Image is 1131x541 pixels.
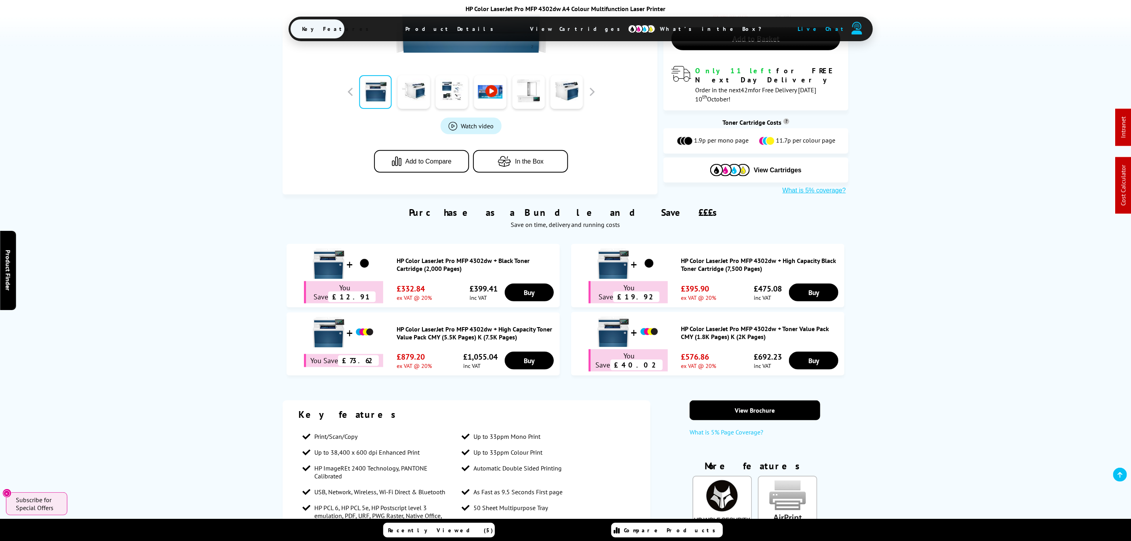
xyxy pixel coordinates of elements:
span: As Fast as 9.5 Seconds First page [473,488,563,496]
div: modal_delivery [671,66,840,103]
span: £879.20 [397,352,432,362]
span: HP ImageREt 2400 Technology, PANTONE Calibrated [314,464,454,480]
button: What is 5% coverage? [780,187,848,194]
span: £19.92 [613,291,660,302]
span: Recently Viewed (5) [388,527,494,534]
img: Cartridges [710,164,750,176]
img: HP Color LaserJet Pro MFP 4302dw + High Capacity Toner Value Pack CMY (5.5K Pages) K (7.5K Pages) [313,316,344,348]
span: ex VAT @ 20% [397,294,432,301]
span: 42m [741,86,753,94]
span: inc VAT [754,362,782,370]
span: £73.62 [338,355,379,366]
a: HP Color LaserJet Pro MFP 4302dw + Black Toner Cartridge (2,000 Pages) [397,257,556,272]
img: HP Color LaserJet Pro MFP 4302dw + High Capacity Toner Value Pack CMY (5.5K Pages) K (7.5K Pages) [355,322,374,342]
span: View Cartridges [519,19,640,39]
button: View Cartridges [669,164,842,177]
a: HP Color LaserJet Pro MFP 4302dw + High Capacity Toner Value Pack CMY (5.5K Pages) K (7.5K Pages) [397,325,556,341]
span: 11.7p per colour page [776,136,835,146]
img: HP Color LaserJet Pro MFP 4302dw + Black Toner Cartridge (2,000 Pages) [313,248,344,280]
div: You Save [589,349,668,371]
a: Buy [505,352,554,370]
span: £692.23 [754,352,782,362]
img: cmyk-icon.svg [628,25,656,33]
sup: th [702,93,707,101]
img: HP Color LaserJet Pro MFP 4302dw + Toner Value Pack CMY (1.8K Pages) K (2K Pages) [639,322,659,342]
a: Recently Viewed (5) [383,523,495,537]
a: Buy [789,352,838,370]
span: Compare Products [624,527,720,534]
span: Up to 33ppm Colour Print [473,448,542,456]
div: You Save [304,354,383,367]
div: for FREE Next Day Delivery [695,66,840,84]
div: More features [690,460,820,476]
span: inc VAT [470,294,498,301]
span: £40.02 [610,360,663,370]
div: You Save [304,281,383,303]
span: £332.84 [397,284,432,294]
span: ex VAT @ 20% [681,362,717,370]
span: £1,055.04 [463,352,498,362]
a: View Brochure [690,400,820,420]
span: Up to 38,400 x 600 dpi Enhanced Print [314,448,420,456]
span: 1.9p per mono page [694,136,749,146]
span: £475.08 [754,284,782,294]
span: What’s in the Box? [648,19,781,38]
span: ex VAT @ 20% [681,294,717,301]
a: Buy [505,284,554,301]
div: You Save [589,281,668,303]
a: HP Color LaserJet Pro MFP 4302dw + High Capacity Black Toner Cartridge (7,500 Pages) [681,257,840,272]
span: ex VAT @ 20% [397,362,432,370]
a: Product_All_Videos [441,118,502,134]
span: Key Features [291,19,385,38]
img: HP Color LaserJet Pro MFP 4302dw + High Capacity Black Toner Cartridge (7,500 Pages) [597,248,629,280]
span: £399.41 [470,284,498,294]
span: inc VAT [754,294,782,301]
span: In the Box [515,158,544,165]
a: Buy [789,284,838,301]
sup: Cost per page [783,118,789,124]
div: Save on time, delivery and running costs [293,221,838,229]
img: HP Color LaserJet Pro MFP 4302dw + High Capacity Black Toner Cartridge (7,500 Pages) [639,254,659,274]
a: Compare Products [611,523,723,537]
span: Live Chat [798,25,847,32]
img: HP Color LaserJet Pro MFP 4302dw + Black Toner Cartridge (2,000 Pages) [355,254,374,274]
span: £395.90 [681,284,717,294]
span: HP PCL 6, HP PCL 5e, HP Postscript level 3 emulation, PDF, URF, PWG Raster, Native Office, TIFF, ... [314,504,454,528]
div: Key features [298,408,635,421]
a: Cost Calculator [1120,165,1127,206]
span: Product Details [394,19,510,38]
span: inc VAT [463,362,498,370]
button: Close [2,489,11,498]
img: HP Color LaserJet Pro MFP 4302dw + Toner Value Pack CMY (1.8K Pages) K (2K Pages) [597,316,629,348]
span: Subscribe for Special Offers [16,496,59,512]
span: Order in the next for Free Delivery [DATE] 10 October! [695,86,816,103]
span: Product Finder [4,250,12,291]
a: HP Color LaserJet Pro MFP 4302dw + Toner Value Pack CMY (1.8K Pages) K (2K Pages) [681,325,840,341]
span: £12.91 [328,291,376,302]
img: AirPrint [758,476,817,526]
img: user-headset-duotone.svg [852,22,863,34]
span: Up to 33ppm Mono Print [473,432,540,440]
a: Intranet [1120,117,1127,138]
div: Purchase as a Bundle and Save £££s [283,194,848,232]
div: HP Color LaserJet Pro MFP 4302dw A4 Colour Multifunction Laser Printer [289,5,843,13]
span: Only 11 left [695,66,776,75]
span: View Cartridges [754,167,802,174]
span: Automatic Double Sided Printing [473,464,562,472]
img: HP Wolf Pro Security [693,476,751,526]
button: In the Box [473,150,568,173]
span: £576.86 [681,352,717,362]
span: Watch video [461,122,494,130]
span: USB, Network, Wireless, Wi-Fi Direct & Bluetooth [314,488,445,496]
button: Add to Compare [374,150,469,173]
div: Toner Cartridge Costs [663,118,848,126]
span: Add to Compare [405,158,452,165]
span: 50 Sheet Multipurpose Tray [473,504,548,512]
span: Print/Scan/Copy [314,432,357,440]
a: What is 5% Page Coverage? [690,428,820,440]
